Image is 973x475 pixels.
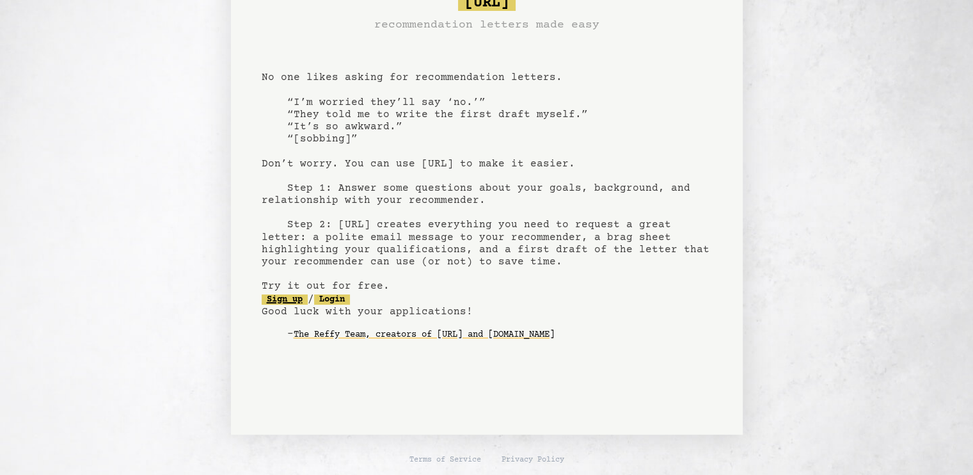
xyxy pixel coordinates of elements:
[314,294,350,305] a: Login
[409,455,481,465] a: Terms of Service
[262,294,308,305] a: Sign up
[287,328,712,341] div: -
[374,16,599,34] h3: recommendation letters made easy
[294,325,555,345] a: The Reffy Team, creators of [URL] and [DOMAIN_NAME]
[502,455,564,465] a: Privacy Policy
